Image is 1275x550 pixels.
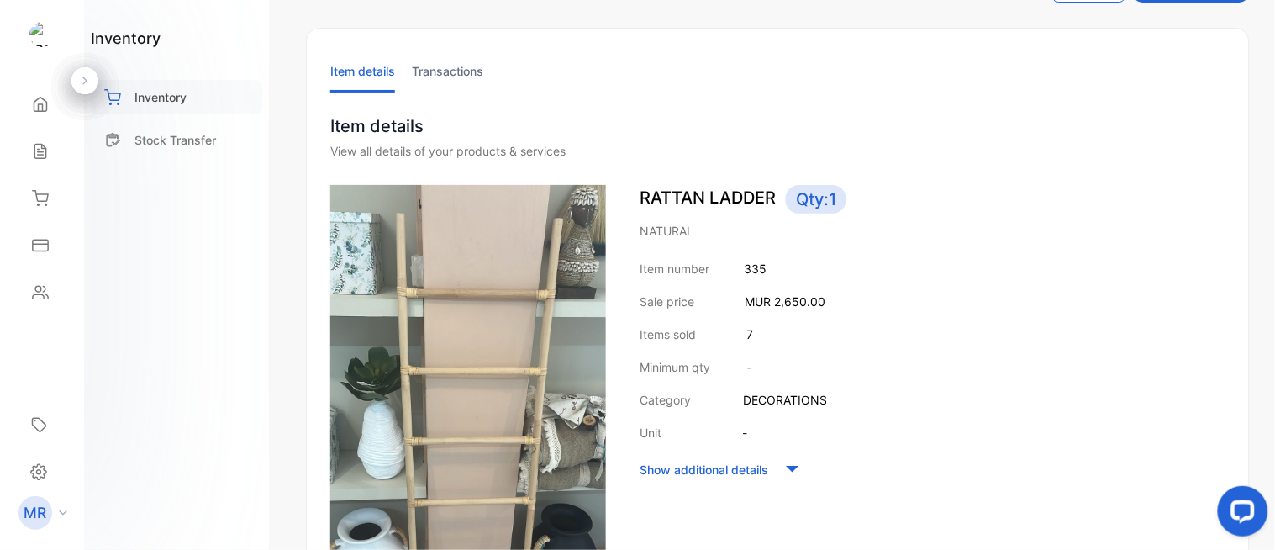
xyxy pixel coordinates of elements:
[29,22,55,47] img: logo
[640,461,768,479] p: Show additional details
[746,358,751,376] p: -
[743,391,827,409] p: DECORATIONS
[746,325,753,343] p: 7
[786,185,846,214] span: Qty: 1
[134,88,187,106] p: Inventory
[640,358,710,376] p: Minimum qty
[91,27,161,50] h1: inventory
[640,222,1225,240] p: NATURAL
[742,424,747,442] p: -
[745,294,825,309] span: MUR 2,650.00
[1204,479,1275,550] iframe: LiveChat chat widget
[330,50,395,93] li: Item details
[91,80,262,114] a: Inventory
[24,502,47,524] p: MR
[412,50,483,93] li: Transactions
[330,142,1225,160] div: View all details of your products & services
[91,123,262,157] a: Stock Transfer
[640,293,694,310] p: Sale price
[640,391,691,409] p: Category
[640,325,696,343] p: Items sold
[330,114,1225,139] p: Item details
[640,260,709,278] p: Item number
[134,131,216,149] p: Stock Transfer
[744,260,767,278] p: 335
[640,424,661,442] p: Unit
[640,185,1225,214] p: RATTAN LADDER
